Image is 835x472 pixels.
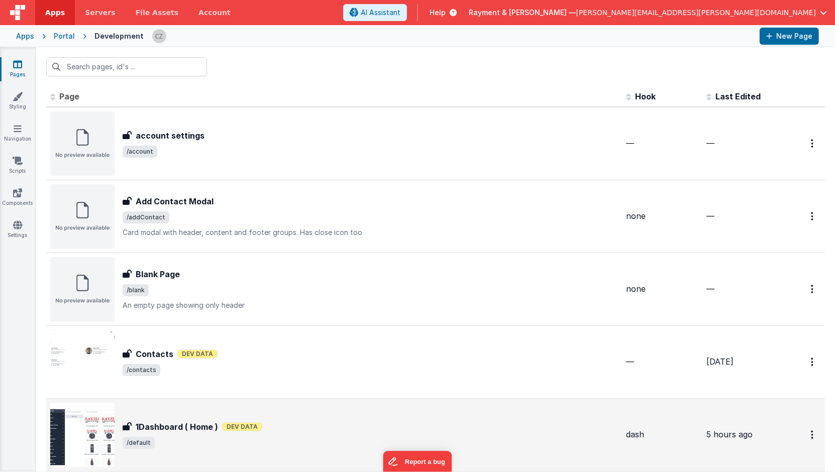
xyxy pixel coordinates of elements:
div: none [626,210,698,222]
span: — [706,211,714,221]
span: [PERSON_NAME][EMAIL_ADDRESS][PERSON_NAME][DOMAIN_NAME] [576,8,816,18]
h3: 1Dashboard ( Home ) [136,421,218,433]
button: Options [805,206,821,226]
p: Card modal with header, content and footer groups. Has close icon too [123,227,618,238]
span: — [626,138,634,148]
span: — [626,357,634,367]
span: Page [59,91,79,101]
span: /contacts [123,364,160,376]
button: Options [805,133,821,154]
span: Apps [45,8,65,18]
button: Rayment & [PERSON_NAME] — [PERSON_NAME][EMAIL_ADDRESS][PERSON_NAME][DOMAIN_NAME] [469,8,827,18]
div: Development [94,31,144,41]
span: Last Edited [715,91,761,101]
h3: Add Contact Modal [136,195,214,207]
button: AI Assistant [343,4,407,21]
h3: Blank Page [136,268,180,280]
img: b4a104e37d07c2bfba7c0e0e4a273d04 [152,29,166,43]
div: none [626,283,698,295]
button: New Page [760,28,819,45]
div: dash [626,429,698,440]
span: — [706,138,714,148]
p: An empty page showing only header [123,300,618,310]
button: Options [805,351,821,372]
div: Portal [54,31,75,41]
span: Servers [85,8,115,18]
h3: Contacts [136,348,173,360]
h3: account settings [136,130,204,142]
span: [DATE] [706,357,734,367]
span: Dev Data [222,422,262,431]
span: 5 hours ago [706,429,753,439]
span: /default [123,437,155,449]
span: AI Assistant [361,8,400,18]
span: Help [430,8,446,18]
span: /account [123,146,157,158]
input: Search pages, id's ... [46,57,207,76]
span: Dev Data [177,349,218,359]
span: /addContact [123,211,169,223]
span: File Assets [136,8,179,18]
div: Apps [16,31,34,41]
button: Options [805,424,821,445]
span: Rayment & [PERSON_NAME] — [469,8,576,18]
iframe: Marker.io feedback button [383,451,452,472]
span: — [706,284,714,294]
button: Options [805,279,821,299]
span: Hook [635,91,656,101]
span: /blank [123,284,149,296]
